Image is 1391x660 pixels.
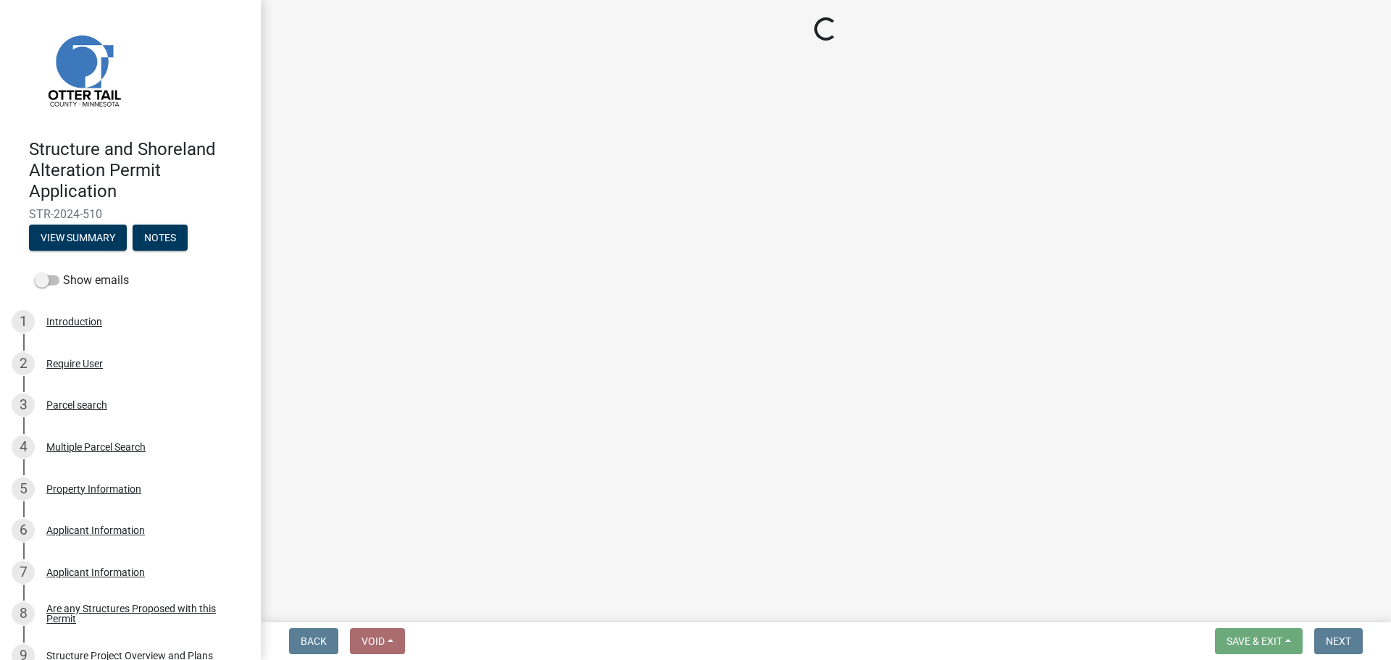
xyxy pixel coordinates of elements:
button: Void [350,628,405,654]
button: View Summary [29,225,127,251]
div: Applicant Information [46,567,145,577]
div: 5 [12,477,35,501]
span: Next [1326,635,1351,647]
div: 8 [12,602,35,625]
div: Parcel search [46,400,107,410]
div: 4 [12,435,35,459]
span: Void [362,635,385,647]
div: 7 [12,561,35,584]
label: Show emails [35,272,129,289]
div: Applicant Information [46,525,145,535]
img: Otter Tail County, Minnesota [29,15,138,124]
div: 1 [12,310,35,333]
button: Notes [133,225,188,251]
wm-modal-confirm: Notes [133,233,188,245]
div: 2 [12,352,35,375]
div: Require User [46,359,103,369]
wm-modal-confirm: Summary [29,233,127,245]
span: STR-2024-510 [29,207,232,221]
button: Next [1314,628,1363,654]
div: Are any Structures Proposed with this Permit [46,603,238,624]
button: Save & Exit [1215,628,1303,654]
div: Multiple Parcel Search [46,442,146,452]
button: Back [289,628,338,654]
h4: Structure and Shoreland Alteration Permit Application [29,139,249,201]
div: Property Information [46,484,141,494]
span: Back [301,635,327,647]
div: 3 [12,393,35,417]
div: 6 [12,519,35,542]
div: Introduction [46,317,102,327]
span: Save & Exit [1227,635,1282,647]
